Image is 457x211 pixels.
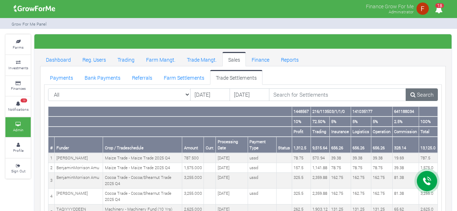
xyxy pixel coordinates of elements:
th: Commission [392,127,419,137]
th: 328.14 [392,137,419,153]
td: 1 [48,153,55,163]
td: 787.5 [419,153,437,163]
td: [DATE] [216,163,248,173]
td: 1,575.0 [419,163,437,173]
th: Crop / Tradeschedule [103,137,182,153]
a: Sales [222,52,246,66]
a: Admin [5,117,31,137]
th: 72.50% [311,117,329,127]
td: 39.38 [329,153,351,163]
a: Farms [5,35,31,54]
a: 18 Notifications [5,97,31,117]
th: Payment Type [248,137,276,153]
td: 81.38 [392,173,419,189]
small: Admin [13,127,24,132]
small: Grow For Me Panel [12,21,47,27]
td: BenjaminMorrison Amu [55,163,103,173]
td: 162.75 [351,173,371,189]
th: Funder [55,137,103,153]
th: 9,515.64 [311,137,329,153]
a: Finance [246,52,275,66]
th: Insurance [329,127,351,137]
td: ussd [248,173,276,189]
th: 100% [419,117,437,127]
td: BenjaminMorrison Amu [55,173,103,189]
th: 5% [351,117,371,127]
td: 787.500 [182,153,204,163]
td: 1,141.88 [311,163,329,173]
td: 162.75 [329,189,351,205]
td: 325.5 [292,189,311,205]
a: Finances [5,76,31,96]
th: 656.26 [351,137,371,153]
a: Reg. Users [77,52,112,66]
td: ussd [248,189,276,205]
td: 2 [48,163,55,173]
td: 78.75 [292,153,311,163]
th: 1,312.5 [292,137,311,153]
img: growforme image [415,1,430,16]
td: Maize Trade - Maize Trade 2025 Q4 [103,163,182,173]
a: Investments [5,55,31,75]
small: Notifications [8,107,29,112]
a: Reports [275,52,304,66]
a: Search [406,88,438,101]
a: 18 [432,7,446,14]
span: 18 [435,3,444,8]
span: 18 [21,98,27,103]
td: 162.75 [371,173,392,189]
small: Sign Out [11,168,25,173]
a: Farm Settlements [158,70,210,84]
a: Payments [44,70,79,84]
small: Profile [13,148,24,153]
td: 19.69 [392,153,419,163]
a: Bank Payments [79,70,126,84]
th: Total [419,127,437,137]
td: 157.5 [292,163,311,173]
th: 10% [292,117,311,127]
small: Finances [11,86,26,91]
a: Profile [5,138,31,158]
th: # [48,137,55,153]
td: 570.94 [311,153,329,163]
td: 162.75 [351,189,371,205]
input: DD/MM/YYYY [190,88,230,101]
small: Administrator [389,9,414,14]
td: 39.38 [392,163,419,173]
th: Amount [182,137,204,153]
td: 3,255.000 [182,173,204,189]
th: Operation [371,127,392,137]
i: Notifications [432,1,446,18]
th: 1448567 [292,107,311,117]
th: 5% [371,117,392,127]
td: [DATE] [216,173,248,189]
td: 3,255.000 [182,189,204,205]
td: 39.38 [371,153,392,163]
td: 3,255.0 [419,189,437,205]
th: 13,125.0 [419,137,437,153]
td: [DATE] [216,153,248,163]
th: 656.26 [329,137,351,153]
td: 81.38 [392,189,419,205]
td: ussd [248,153,276,163]
td: 162.75 [329,173,351,189]
td: [PERSON_NAME] [55,153,103,163]
a: Referrals [126,70,158,84]
th: 5% [329,117,351,127]
td: Maize Trade - Maize Trade 2025 Q4 [103,153,182,163]
td: [DATE] [216,189,248,205]
a: Trading [112,52,140,66]
th: 141035177 [351,107,392,117]
td: 4 [48,189,55,205]
p: Finance Grow For Me [366,1,414,10]
td: 78.75 [351,163,371,173]
th: Status [276,137,292,153]
th: 656.26 [371,137,392,153]
th: Curr. [204,137,216,153]
a: Trade Mangt. [181,52,222,66]
small: Investments [8,65,28,70]
th: Profit [292,127,311,137]
a: Farm Mangt. [140,52,181,66]
th: 641188034 [392,107,419,117]
a: Trade Settlements [210,70,262,84]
